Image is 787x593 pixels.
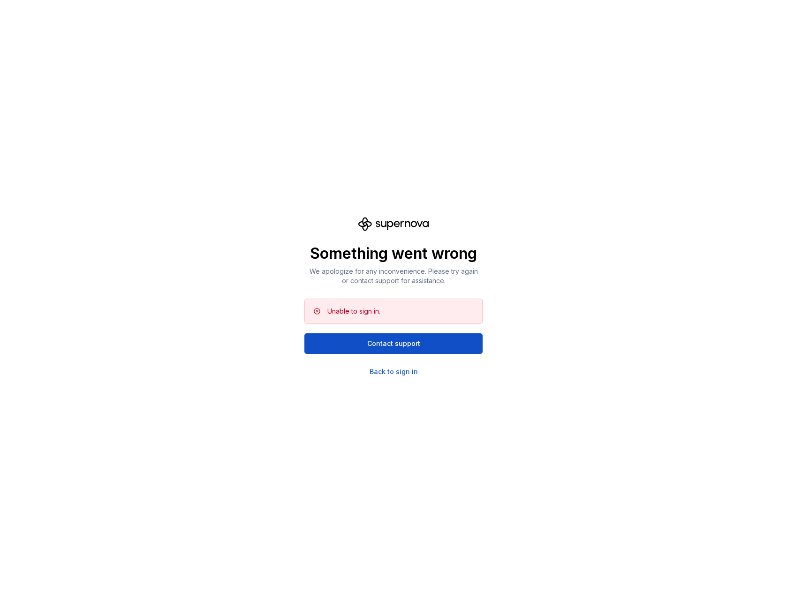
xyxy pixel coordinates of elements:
a: Back to sign in [370,367,418,376]
div: Unable to sign in. [327,307,380,316]
button: Contact support [304,333,483,354]
span: Contact support [367,339,420,348]
p: Something went wrong [304,244,483,263]
p: We apologize for any inconvenience. Please try again or contact support for assistance. [304,267,483,285]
